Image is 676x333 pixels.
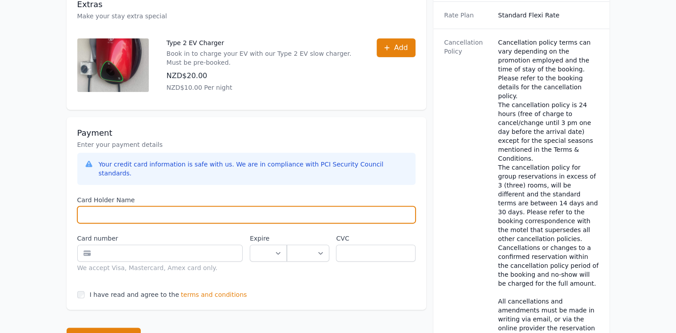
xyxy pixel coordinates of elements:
p: Enter your payment details [77,140,416,149]
p: NZD$10.00 Per night [167,83,359,92]
label: Card Holder Name [77,196,416,204]
label: CVC [336,234,415,243]
div: Your credit card information is safe with us. We are in compliance with PCI Security Council stan... [99,160,408,178]
h3: Payment [77,128,416,138]
label: I have read and agree to the [90,291,179,298]
span: terms and conditions [181,290,247,299]
p: Make your stay extra special [77,12,416,21]
div: We accept Visa, Mastercard, Amex card only. [77,263,243,272]
img: Type 2 EV Charger [77,38,149,92]
label: Expire [250,234,287,243]
p: Book in to charge your EV with our Type 2 EV slow charger. Must be pre-booked. [167,49,359,67]
button: Add [377,38,416,57]
label: . [287,234,329,243]
p: Type 2 EV Charger [167,38,359,47]
span: Add [394,42,408,53]
label: Card number [77,234,243,243]
p: NZD$20.00 [167,71,359,81]
dd: Standard Flexi Rate [498,11,599,20]
dt: Rate Plan [444,11,491,20]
